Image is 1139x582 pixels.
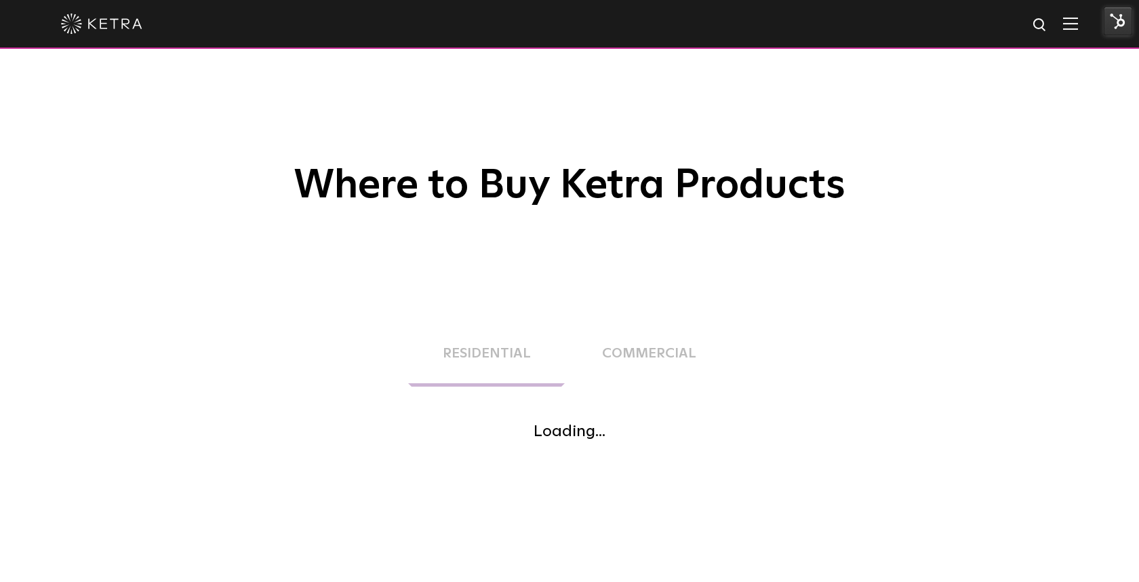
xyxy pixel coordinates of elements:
img: HubSpot Tools Menu Toggle [1104,7,1132,35]
img: ketra-logo-2019-white [61,14,142,34]
h4: Loading... [534,296,605,444]
h1: Where to Buy Ketra Products [231,61,908,208]
img: search icon [1032,17,1049,34]
img: Hamburger%20Nav.svg [1063,17,1078,30]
